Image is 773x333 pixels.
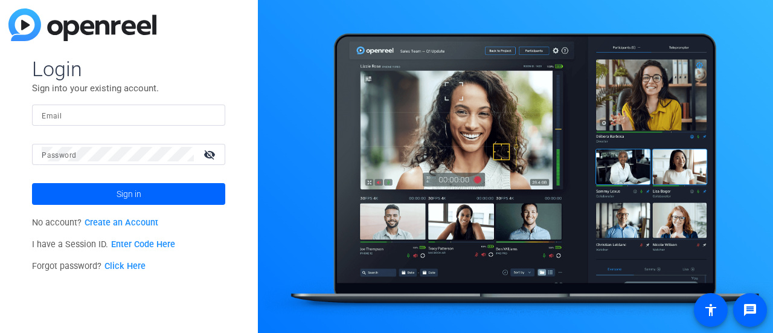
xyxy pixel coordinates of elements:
span: Forgot password? [32,261,146,271]
p: Sign into your existing account. [32,82,225,95]
mat-icon: message [743,303,757,317]
span: I have a Session ID. [32,239,175,250]
mat-label: Password [42,151,76,160]
img: blue-gradient.svg [8,8,156,41]
mat-icon: visibility_off [196,146,225,163]
a: Enter Code Here [111,239,175,250]
mat-label: Email [42,112,62,120]
input: Enter Email Address [42,108,216,122]
a: Click Here [104,261,146,271]
span: No account? [32,218,158,228]
a: Create an Account [85,218,158,228]
mat-icon: accessibility [704,303,718,317]
button: Sign in [32,183,225,205]
span: Login [32,56,225,82]
span: Sign in [117,179,141,209]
